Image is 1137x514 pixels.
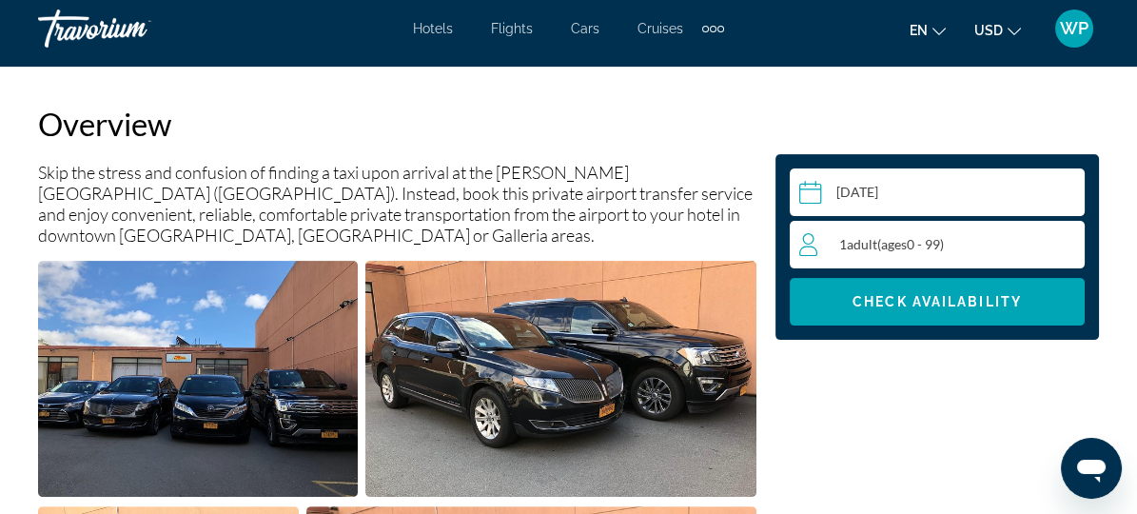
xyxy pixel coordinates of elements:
a: Cars [571,21,599,36]
span: Check Availability [853,294,1022,309]
p: Skip the stress and confusion of finding a taxi upon arrival at the [PERSON_NAME][GEOGRAPHIC_DATA... [38,162,756,246]
a: Travorium [38,4,228,53]
button: Travelers: 1 adult, 0 children [790,221,1085,268]
span: en [910,23,928,38]
button: Open full-screen image slider [365,260,756,498]
span: WP [1060,19,1088,38]
a: Hotels [413,21,453,36]
span: ( 0 - 99) [877,236,944,252]
button: Extra navigation items [702,13,724,44]
iframe: Button to launch messaging window [1061,438,1122,499]
span: Adult [847,236,877,252]
a: Cruises [637,21,683,36]
a: Flights [491,21,533,36]
span: 1 [839,236,944,252]
span: ages [881,236,907,252]
h2: Overview [38,105,756,143]
button: Change currency [974,16,1021,44]
button: Change language [910,16,946,44]
button: Check Availability [790,278,1085,326]
button: Open full-screen image slider [38,260,358,498]
span: USD [974,23,1003,38]
button: User Menu [1049,9,1099,49]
